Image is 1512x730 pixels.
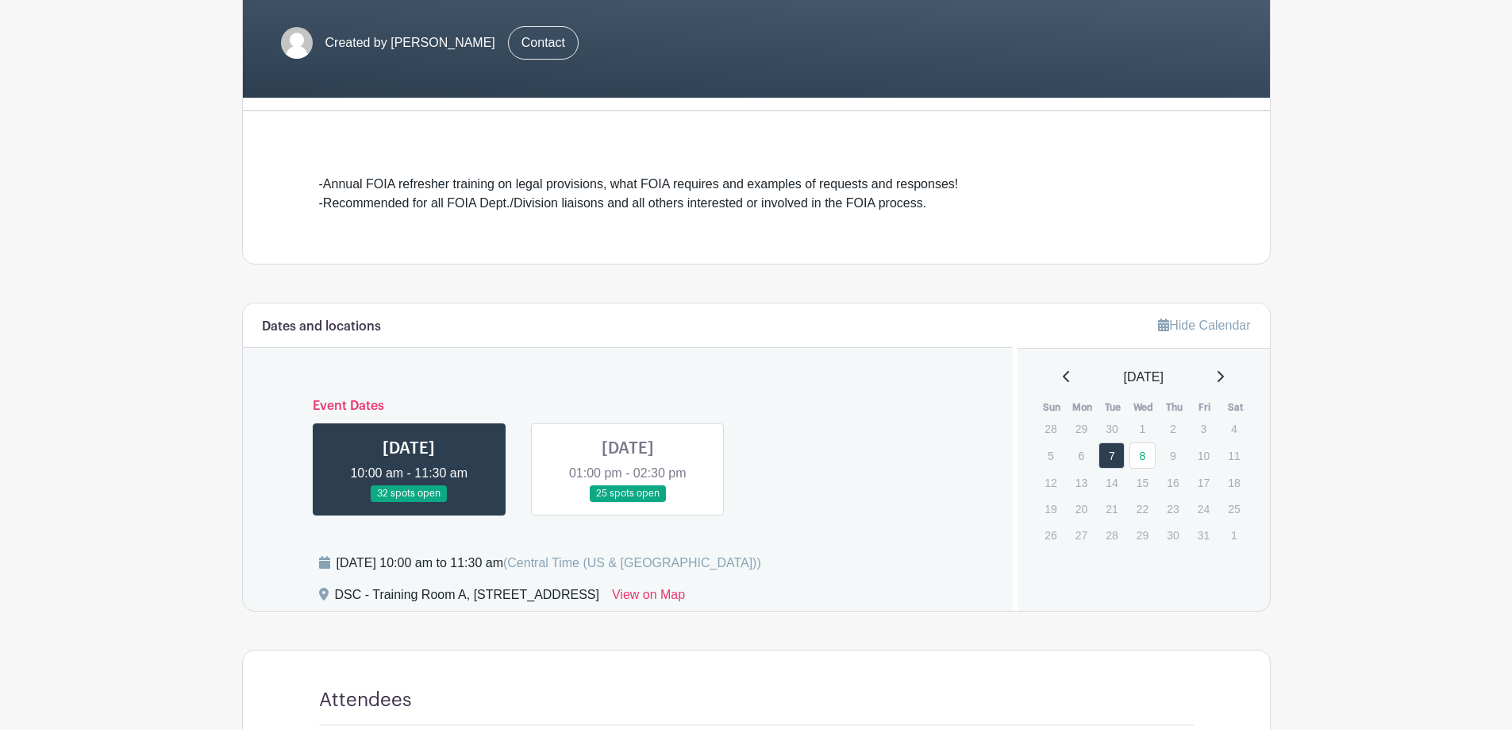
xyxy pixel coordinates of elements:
[1098,470,1125,495] p: 14
[1068,470,1095,495] p: 13
[1190,400,1221,415] th: Fri
[1037,523,1064,547] p: 26
[300,399,956,414] h6: Event Dates
[1160,416,1186,441] p: 2
[1129,523,1156,547] p: 29
[1158,319,1250,332] a: Hide Calendar
[1129,496,1156,521] p: 22
[1098,416,1125,441] p: 30
[1068,443,1095,468] p: 6
[337,554,761,573] div: [DATE] 10:00 am to 11:30 am
[1098,496,1125,521] p: 21
[1037,470,1064,495] p: 12
[1160,523,1186,547] p: 30
[325,33,495,52] span: Created by [PERSON_NAME]
[1068,523,1095,547] p: 27
[1037,496,1064,521] p: 19
[612,585,685,611] a: View on Map
[1160,470,1186,495] p: 16
[1221,523,1247,547] p: 1
[1037,416,1064,441] p: 28
[1124,368,1164,387] span: [DATE]
[508,26,579,60] a: Contact
[1221,470,1247,495] p: 18
[281,27,313,59] img: default-ce2991bfa6775e67f084385cd625a349d9dcbb7a52a09fb2fda1e96e2d18dcdb.png
[1221,496,1247,521] p: 25
[1191,523,1217,547] p: 31
[1129,470,1156,495] p: 15
[1160,496,1186,521] p: 23
[1129,416,1156,441] p: 1
[1160,443,1186,468] p: 9
[1068,496,1095,521] p: 20
[319,689,412,712] h4: Attendees
[1159,400,1190,415] th: Thu
[1221,416,1247,441] p: 4
[1220,400,1251,415] th: Sat
[319,175,1194,213] div: -Annual FOIA refresher training on legal provisions, what FOIA requires and examples of requests ...
[1098,523,1125,547] p: 28
[262,319,381,334] h6: Dates and locations
[1037,400,1068,415] th: Sun
[1191,470,1217,495] p: 17
[503,556,761,570] span: (Central Time (US & [GEOGRAPHIC_DATA]))
[1129,442,1156,469] a: 8
[1129,400,1160,415] th: Wed
[1068,400,1098,415] th: Mon
[1068,416,1095,441] p: 29
[1037,443,1064,468] p: 5
[335,585,599,611] div: DSC - Training Room A, [STREET_ADDRESS]
[1221,443,1247,468] p: 11
[1191,496,1217,521] p: 24
[1191,443,1217,468] p: 10
[1098,400,1129,415] th: Tue
[1191,416,1217,441] p: 3
[1098,442,1125,469] a: 7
